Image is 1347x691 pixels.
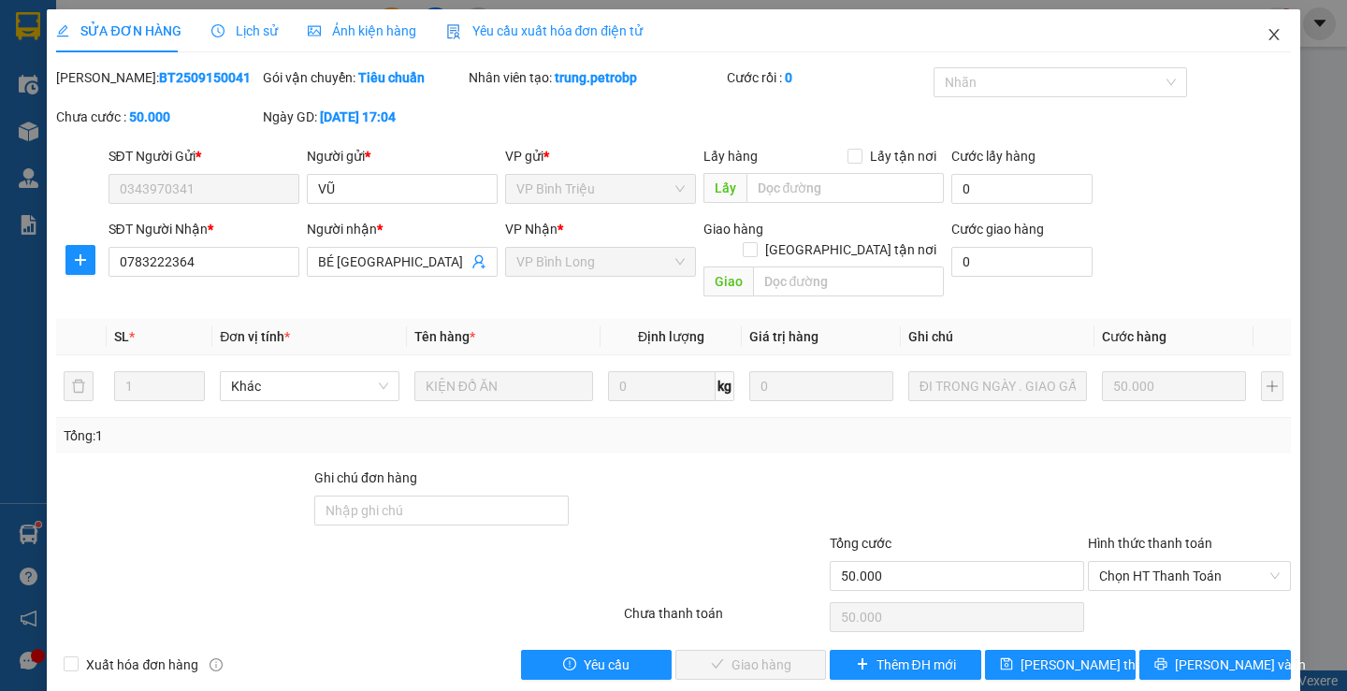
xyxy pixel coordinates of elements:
button: delete [64,371,94,401]
th: Ghi chú [901,319,1094,355]
span: Yêu cầu [584,655,630,675]
span: Thêm ĐH mới [876,655,956,675]
div: Cước rồi : [727,67,930,88]
span: SL [114,329,129,344]
b: [DATE] 17:04 [320,109,396,124]
input: 0 [1102,371,1246,401]
div: Người nhận [307,219,498,239]
span: Yêu cầu xuất hóa đơn điện tử [446,23,644,38]
span: exclamation-circle [563,657,576,672]
div: SĐT Người Gửi [109,146,299,166]
input: 0 [749,371,893,401]
span: printer [1154,657,1167,672]
input: Cước lấy hàng [951,174,1093,204]
span: Giao hàng [703,222,763,237]
input: Ghi chú đơn hàng [314,496,569,525]
span: info-circle [210,658,223,671]
span: plus [856,657,869,672]
span: [GEOGRAPHIC_DATA] tận nơi [758,239,944,260]
div: Gói vận chuyển: [263,67,466,88]
input: Cước giao hàng [951,247,1093,277]
span: Cước hàng [1102,329,1166,344]
label: Cước lấy hàng [951,149,1036,164]
div: [PERSON_NAME]: [56,67,259,88]
button: plus [1261,371,1283,401]
button: Close [1248,9,1300,62]
span: Đơn vị tính [220,329,290,344]
div: Ngày GD: [263,107,466,127]
div: SĐT Người Nhận [109,219,299,239]
b: 50.000 [129,109,170,124]
span: Lấy tận nơi [862,146,944,166]
div: Nhân viên tạo: [469,67,723,88]
span: SỬA ĐƠN HÀNG [56,23,181,38]
div: Người gửi [307,146,498,166]
span: Xuất hóa đơn hàng [79,655,206,675]
span: [PERSON_NAME] và In [1175,655,1306,675]
label: Ghi chú đơn hàng [314,470,417,485]
button: checkGiao hàng [675,650,826,680]
div: VP gửi [505,146,696,166]
span: edit [56,24,69,37]
b: Tiêu chuẩn [358,70,425,85]
span: Tổng cước [830,536,891,551]
span: save [1000,657,1013,672]
input: Dọc đường [753,266,944,296]
span: VP Bình Triệu [516,175,685,203]
span: Lấy hàng [703,149,758,164]
button: printer[PERSON_NAME] và In [1139,650,1290,680]
span: [PERSON_NAME] thay đổi [1021,655,1170,675]
span: picture [308,24,321,37]
input: Ghi Chú [908,371,1087,401]
span: Lấy [703,173,746,203]
b: BT2509150041 [159,70,251,85]
b: trung.petrobp [555,70,637,85]
label: Cước giao hàng [951,222,1044,237]
span: Ảnh kiện hàng [308,23,416,38]
div: Chưa cước : [56,107,259,127]
span: VP Bình Long [516,248,685,276]
span: kg [716,371,734,401]
div: Tổng: 1 [64,425,521,446]
span: Chọn HT Thanh Toán [1099,562,1280,590]
span: Tên hàng [414,329,475,344]
img: icon [446,24,461,39]
button: plus [65,245,95,275]
span: VP Nhận [505,222,558,237]
span: close [1267,27,1282,42]
input: VD: Bàn, Ghế [414,371,593,401]
button: save[PERSON_NAME] thay đổi [985,650,1136,680]
span: Khác [231,372,387,400]
input: Dọc đường [746,173,944,203]
span: Định lượng [638,329,704,344]
button: plusThêm ĐH mới [830,650,980,680]
span: user-add [471,254,486,269]
span: plus [66,252,94,267]
span: Giá trị hàng [749,329,818,344]
span: Giao [703,266,753,296]
span: clock-circle [211,24,224,37]
label: Hình thức thanh toán [1088,536,1212,551]
span: Lịch sử [211,23,278,38]
button: exclamation-circleYêu cầu [521,650,672,680]
div: Chưa thanh toán [622,603,829,636]
b: 0 [785,70,792,85]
